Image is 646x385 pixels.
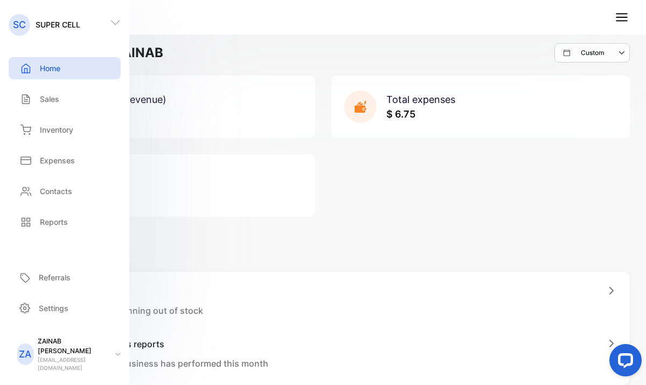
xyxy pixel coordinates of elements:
p: [EMAIL_ADDRESS][DOMAIN_NAME] [38,356,107,372]
p: SUPER CELL [36,19,80,30]
p: Settings [39,302,68,314]
p: See how your business has performed this month [62,357,268,370]
button: Custom [554,43,630,63]
p: Contacts [40,185,72,197]
span: $ 6.75 [386,108,415,120]
span: Total expenses [386,94,455,105]
p: ZA [19,347,31,361]
p: Custom [581,48,605,58]
h1: Restock item [62,285,203,298]
p: 112 items are running out of stock [62,304,203,317]
p: Reports [40,216,68,228]
p: Inventory [40,124,73,135]
p: Referrals [39,272,71,283]
iframe: LiveChat chat widget [601,340,646,385]
p: Expenses [40,155,75,166]
p: Sales [40,93,59,105]
p: ZAINAB [PERSON_NAME] [38,336,107,356]
p: To-do [16,249,630,262]
p: SC [13,18,26,32]
p: Home [40,63,60,74]
h1: Review business reports [62,338,268,350]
